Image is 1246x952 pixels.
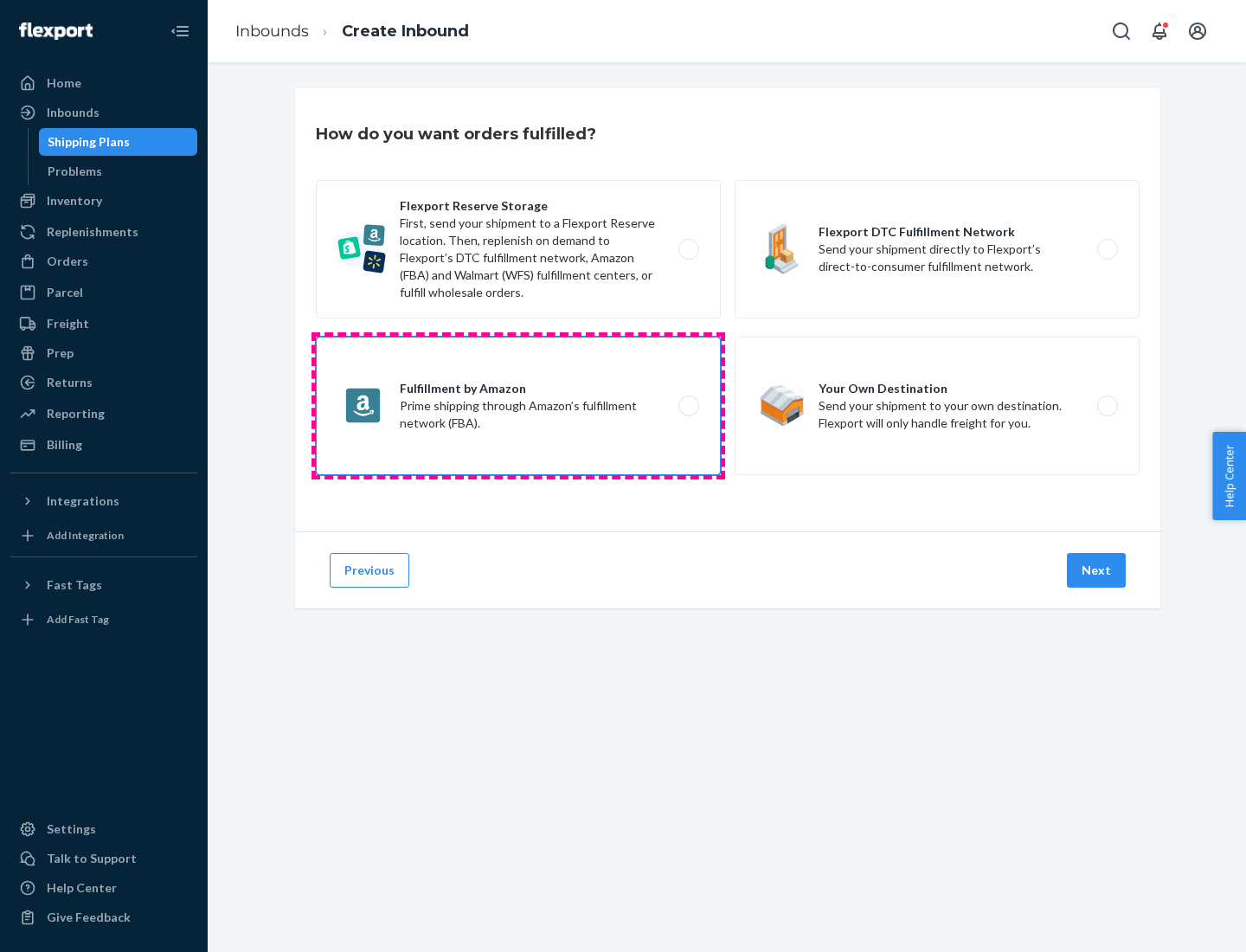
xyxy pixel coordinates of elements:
[19,23,93,40] img: Flexport logo
[342,22,469,41] a: Create Inbound
[48,133,130,151] div: Shipping Plans
[47,879,117,897] div: Help Center
[10,522,197,550] a: Add Integration
[10,279,197,306] a: Parcel
[47,315,89,332] div: Freight
[10,845,197,872] a: Talk to Support
[47,909,131,926] div: Give Feedback
[47,612,109,627] div: Add Fast Tag
[47,492,119,510] div: Integrations
[163,14,197,48] button: Close Navigation
[10,218,197,246] a: Replenishments
[10,571,197,599] button: Fast Tags
[10,487,197,515] button: Integrations
[47,820,96,838] div: Settings
[10,99,197,126] a: Inbounds
[10,339,197,367] a: Prep
[10,874,197,902] a: Help Center
[39,158,198,185] a: Problems
[47,344,74,362] div: Prep
[1104,14,1139,48] button: Open Search Box
[1067,553,1126,588] button: Next
[1180,14,1215,48] button: Open account menu
[47,284,83,301] div: Parcel
[47,528,124,543] div: Add Integration
[10,815,197,843] a: Settings
[47,436,82,453] div: Billing
[10,369,197,396] a: Returns
[47,192,102,209] div: Inventory
[39,128,198,156] a: Shipping Plans
[47,74,81,92] div: Home
[47,374,93,391] div: Returns
[1142,14,1177,48] button: Open notifications
[47,850,137,867] div: Talk to Support
[316,123,596,145] h3: How do you want orders fulfilled?
[48,163,102,180] div: Problems
[222,6,483,57] ol: breadcrumbs
[10,400,197,428] a: Reporting
[47,223,138,241] div: Replenishments
[330,553,409,588] button: Previous
[47,104,100,121] div: Inbounds
[10,248,197,275] a: Orders
[47,576,102,594] div: Fast Tags
[10,904,197,931] button: Give Feedback
[1212,432,1246,520] button: Help Center
[10,187,197,215] a: Inventory
[10,69,197,97] a: Home
[235,22,309,41] a: Inbounds
[10,431,197,459] a: Billing
[47,405,105,422] div: Reporting
[10,606,197,634] a: Add Fast Tag
[10,310,197,338] a: Freight
[47,253,88,270] div: Orders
